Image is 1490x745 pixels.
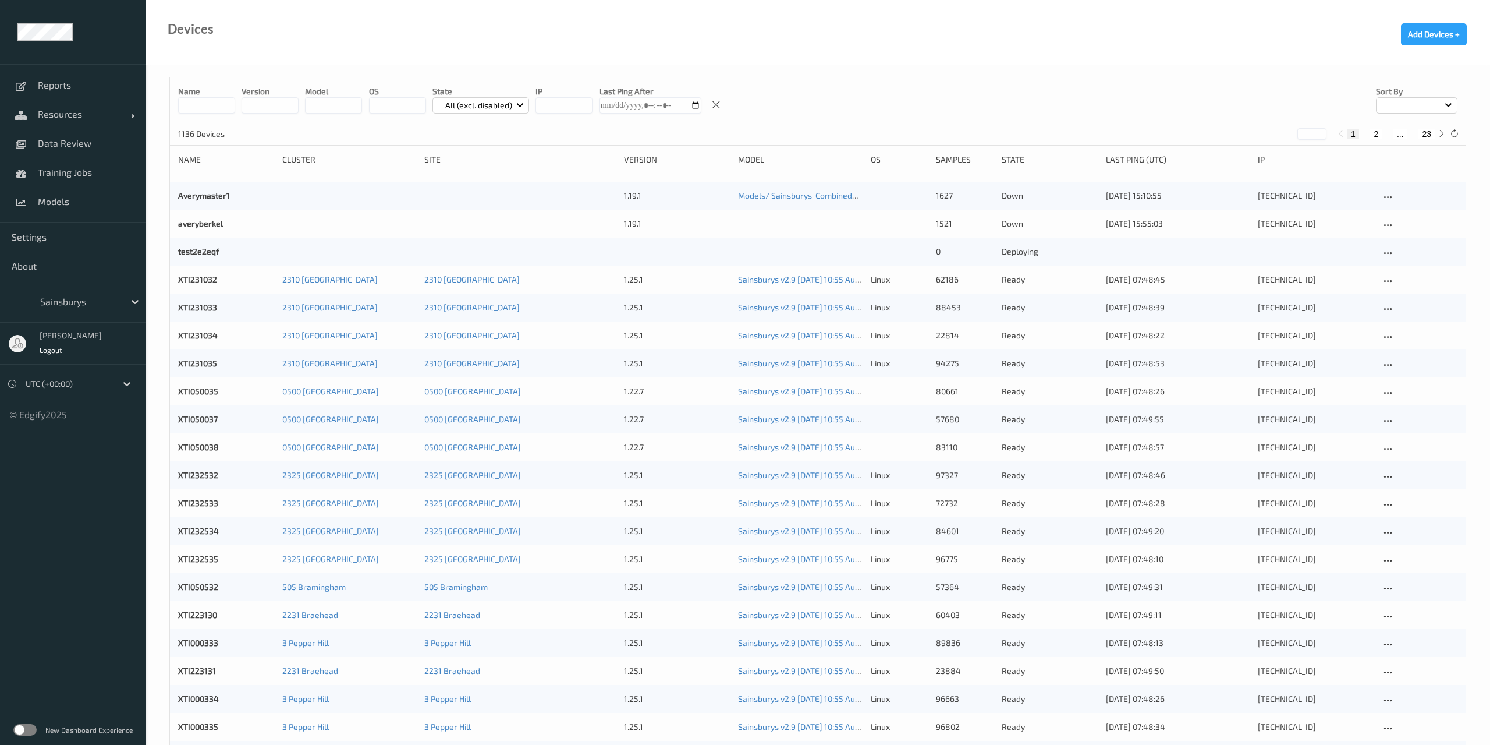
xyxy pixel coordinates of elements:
div: 1.25.1 [624,469,729,481]
p: ready [1002,414,1098,425]
div: [TECHNICAL_ID] [1258,358,1373,369]
p: ready [1002,386,1098,397]
div: 23884 [936,665,994,677]
a: 2310 [GEOGRAPHIC_DATA] [282,274,378,284]
div: [DATE] 07:49:20 [1106,525,1250,537]
p: linux [871,274,928,285]
p: ready [1002,442,1098,453]
div: 84601 [936,525,994,537]
button: 23 [1418,129,1435,139]
a: 0500 [GEOGRAPHIC_DATA] [282,414,379,424]
button: 1 [1347,129,1359,139]
p: ready [1002,721,1098,733]
a: 2310 [GEOGRAPHIC_DATA] [282,330,378,340]
p: State [432,86,530,97]
div: [DATE] 07:48:13 [1106,637,1250,649]
a: 2310 [GEOGRAPHIC_DATA] [424,330,520,340]
a: Sainsburys v2.9 [DATE] 10:55 Auto Save [738,582,882,592]
a: Sainsburys v2.9 [DATE] 10:55 Auto Save [738,610,882,620]
a: XTI050532 [178,582,218,592]
div: 1.25.1 [624,358,729,369]
a: Sainsburys v2.9 [DATE] 10:55 Auto Save [738,442,882,452]
div: Devices [168,23,214,35]
button: ... [1393,129,1407,139]
p: linux [871,609,928,621]
p: linux [871,497,928,509]
p: Sort by [1376,86,1457,97]
a: 2325 [GEOGRAPHIC_DATA] [282,498,379,508]
a: 0500 [GEOGRAPHIC_DATA] [282,386,379,396]
div: Model [738,154,863,165]
p: linux [871,330,928,341]
a: 2325 [GEOGRAPHIC_DATA] [282,470,379,480]
div: [TECHNICAL_ID] [1258,609,1373,621]
a: 2231 Braehead [282,610,338,620]
a: XTI232532 [178,470,218,480]
p: linux [871,693,928,705]
a: 0500 [GEOGRAPHIC_DATA] [424,442,521,452]
p: ready [1002,665,1098,677]
p: ready [1002,469,1098,481]
a: 0500 [GEOGRAPHIC_DATA] [282,442,379,452]
div: 22814 [936,330,994,341]
div: ip [1258,154,1373,165]
div: 1.19.1 [624,190,729,202]
a: 2325 [GEOGRAPHIC_DATA] [424,470,521,480]
a: 2231 Braehead [424,666,480,676]
a: Sainsburys v2.9 [DATE] 10:55 Auto Save [738,470,882,480]
div: 1.25.1 [624,665,729,677]
a: 3 Pepper Hill [424,694,471,704]
p: 1136 Devices [178,128,265,140]
a: test2e2eqf [178,246,219,256]
a: 2310 [GEOGRAPHIC_DATA] [424,358,520,368]
div: 1.25.1 [624,693,729,705]
p: All (excl. disabled) [441,100,516,111]
a: Sainsburys v2.9 [DATE] 10:55 Auto Save [738,498,882,508]
div: [DATE] 07:48:10 [1106,553,1250,565]
div: 1.19.1 [624,218,729,229]
p: linux [871,665,928,677]
div: [DATE] 07:48:39 [1106,302,1250,313]
div: [DATE] 15:55:03 [1106,218,1250,229]
div: [DATE] 07:49:50 [1106,665,1250,677]
div: 60403 [936,609,994,621]
p: model [305,86,362,97]
p: ready [1002,637,1098,649]
a: Sainsburys v2.9 [DATE] 10:55 Auto Save [738,386,882,396]
div: 83110 [936,442,994,453]
div: 1.25.1 [624,525,729,537]
a: XTI000333 [178,638,218,648]
div: [DATE] 15:10:55 [1106,190,1250,202]
div: 1.25.1 [624,497,729,509]
p: down [1002,218,1098,229]
a: XTI232534 [178,526,219,536]
a: XTI000334 [178,694,219,704]
p: ready [1002,274,1098,285]
div: [DATE] 07:48:46 [1106,469,1250,481]
p: IP [535,86,593,97]
div: 80661 [936,386,994,397]
a: Sainsburys v2.9 [DATE] 10:55 Auto Save [738,414,882,424]
div: [DATE] 07:48:45 [1106,274,1250,285]
a: 3 Pepper Hill [282,722,329,732]
p: linux [871,302,928,313]
div: Cluster [282,154,417,165]
div: 96775 [936,553,994,565]
a: 2310 [GEOGRAPHIC_DATA] [282,302,378,312]
div: [TECHNICAL_ID] [1258,721,1373,733]
a: 2231 Braehead [282,666,338,676]
a: 0500 [GEOGRAPHIC_DATA] [424,414,521,424]
div: [TECHNICAL_ID] [1258,302,1373,313]
div: Site [424,154,616,165]
div: [TECHNICAL_ID] [1258,414,1373,425]
a: 3 Pepper Hill [424,722,471,732]
a: Sainsburys v2.9 [DATE] 10:55 Auto Save [738,638,882,648]
p: linux [871,525,928,537]
p: linux [871,637,928,649]
div: [TECHNICAL_ID] [1258,693,1373,705]
a: XTI050037 [178,414,218,424]
a: 2310 [GEOGRAPHIC_DATA] [282,358,378,368]
a: Sainsburys v2.9 [DATE] 10:55 Auto Save [738,330,882,340]
a: 3 Pepper Hill [424,638,471,648]
div: [TECHNICAL_ID] [1258,497,1373,509]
